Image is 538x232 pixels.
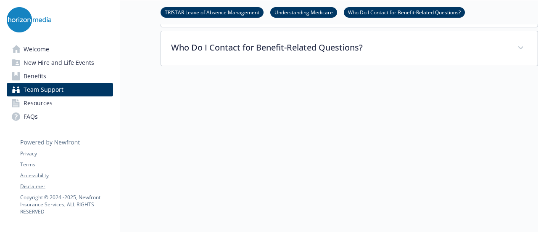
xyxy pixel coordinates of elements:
[20,172,113,179] a: Accessibility
[171,41,507,54] p: Who Do I Contact for Benefit-Related Questions?
[344,8,465,16] a: Who Do I Contact for Benefit-Related Questions?
[161,31,538,66] div: Who Do I Contact for Benefit-Related Questions?
[7,69,113,83] a: Benefits
[24,69,46,83] span: Benefits
[7,43,113,56] a: Welcome
[7,110,113,123] a: FAQs
[20,161,113,168] a: Terms
[20,150,113,157] a: Privacy
[24,96,53,110] span: Resources
[24,83,63,96] span: Team Support
[20,194,113,215] p: Copyright © 2024 - 2025 , Newfront Insurance Services, ALL RIGHTS RESERVED
[24,43,49,56] span: Welcome
[270,8,337,16] a: Understanding Medicare
[161,8,264,16] a: TRISTAR Leave of Absence Management
[24,56,94,69] span: New Hire and Life Events
[24,110,38,123] span: FAQs
[7,96,113,110] a: Resources
[20,183,113,190] a: Disclaimer
[7,56,113,69] a: New Hire and Life Events
[7,83,113,96] a: Team Support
